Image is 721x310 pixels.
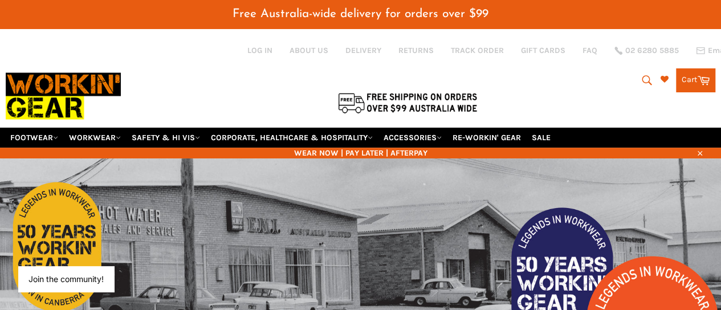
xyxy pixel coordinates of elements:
img: Workin Gear leaders in Workwear, Safety Boots, PPE, Uniforms. Australia's No.1 in Workwear [6,65,121,127]
span: 02 6280 5885 [625,47,679,55]
a: RE-WORKIN' GEAR [448,128,526,148]
a: TRACK ORDER [451,45,504,56]
a: ABOUT US [290,45,328,56]
a: SALE [527,128,555,148]
a: FOOTWEAR [6,128,63,148]
a: CORPORATE, HEALTHCARE & HOSPITALITY [206,128,377,148]
a: RETURNS [398,45,434,56]
a: DELIVERY [345,45,381,56]
a: Cart [676,68,715,92]
button: Join the community! [28,274,104,284]
span: WEAR NOW | PAY LATER | AFTERPAY [6,148,715,158]
a: SAFETY & HI VIS [127,128,205,148]
a: FAQ [582,45,597,56]
a: WORKWEAR [64,128,125,148]
a: 02 6280 5885 [614,47,679,55]
img: Flat $9.95 shipping Australia wide [336,91,479,115]
a: ACCESSORIES [379,128,446,148]
a: Log in [247,46,272,55]
span: Free Australia-wide delivery for orders over $99 [233,8,488,20]
a: GIFT CARDS [521,45,565,56]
